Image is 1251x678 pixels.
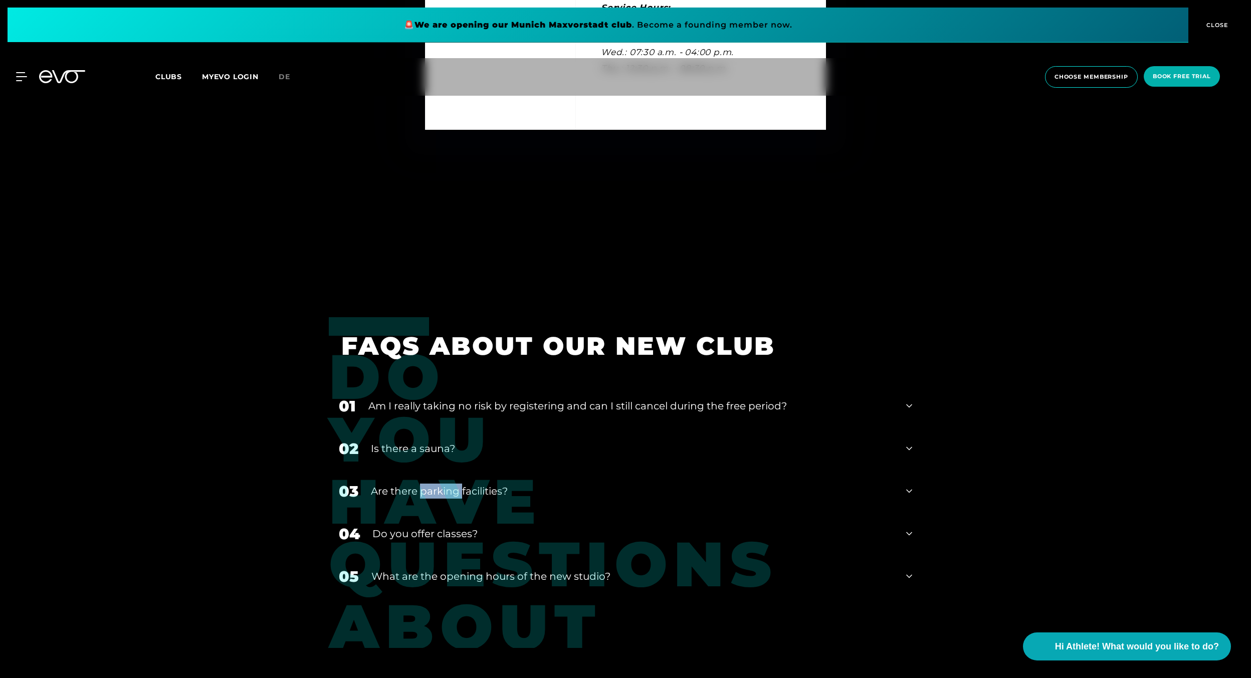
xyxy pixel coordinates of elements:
[1055,73,1128,81] span: choose membership
[339,565,359,588] div: 05
[1188,8,1243,43] button: CLOSE
[1042,66,1141,88] a: choose membership
[1023,632,1231,660] button: Hi Athlete! What would you like to do?
[371,484,894,499] div: Are there parking facilities?
[279,72,290,81] span: de
[202,72,259,81] a: MYEVO LOGIN
[339,437,358,460] div: 02
[371,441,894,456] div: Is there a sauna?
[371,569,894,584] div: What are the opening hours of the new studio?
[372,526,894,541] div: Do you offer classes?
[155,72,202,81] a: Clubs
[339,523,360,545] div: 04
[368,398,894,413] div: Am I really taking no risk by registering and can I still cancel during the free period?
[341,330,897,362] h1: FAQS ABOUT OUR NEW CLUB
[1153,72,1211,81] span: book free trial
[1141,66,1223,88] a: book free trial
[1055,640,1219,653] span: Hi Athlete! What would you like to do?
[279,71,302,83] a: de
[339,480,358,503] div: 03
[339,395,356,417] div: 01
[1204,21,1228,30] span: CLOSE
[155,72,182,81] span: Clubs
